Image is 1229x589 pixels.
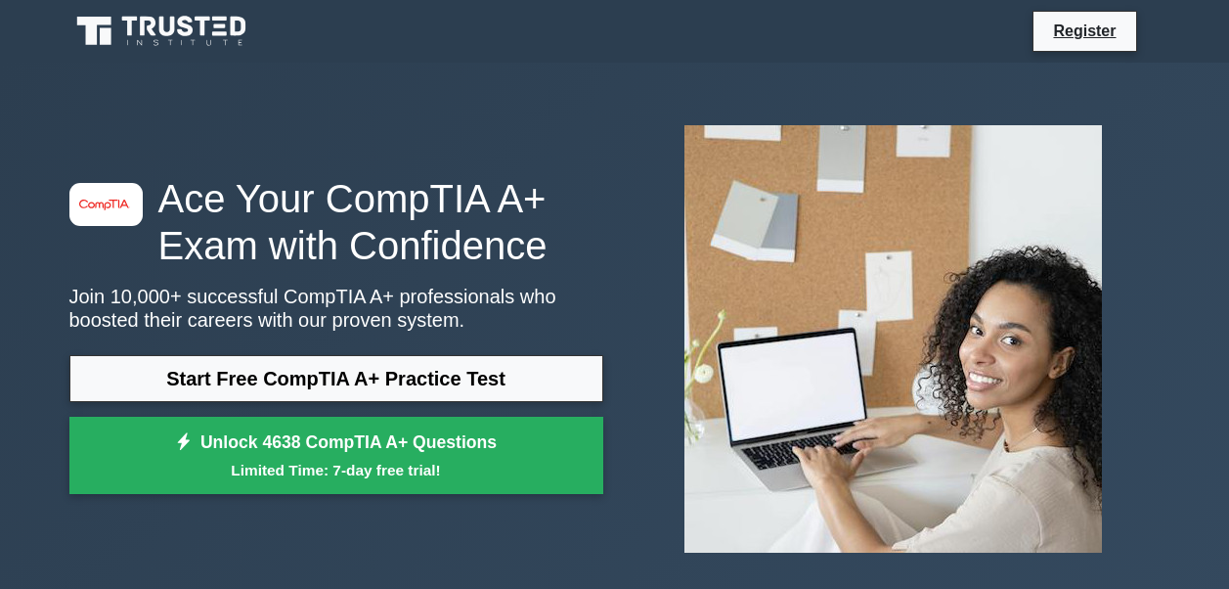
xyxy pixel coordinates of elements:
a: Register [1041,19,1127,43]
p: Join 10,000+ successful CompTIA A+ professionals who boosted their careers with our proven system. [69,285,603,332]
small: Limited Time: 7-day free trial! [94,459,579,481]
a: Start Free CompTIA A+ Practice Test [69,355,603,402]
a: Unlock 4638 CompTIA A+ QuestionsLimited Time: 7-day free trial! [69,417,603,495]
h1: Ace Your CompTIA A+ Exam with Confidence [69,175,603,269]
